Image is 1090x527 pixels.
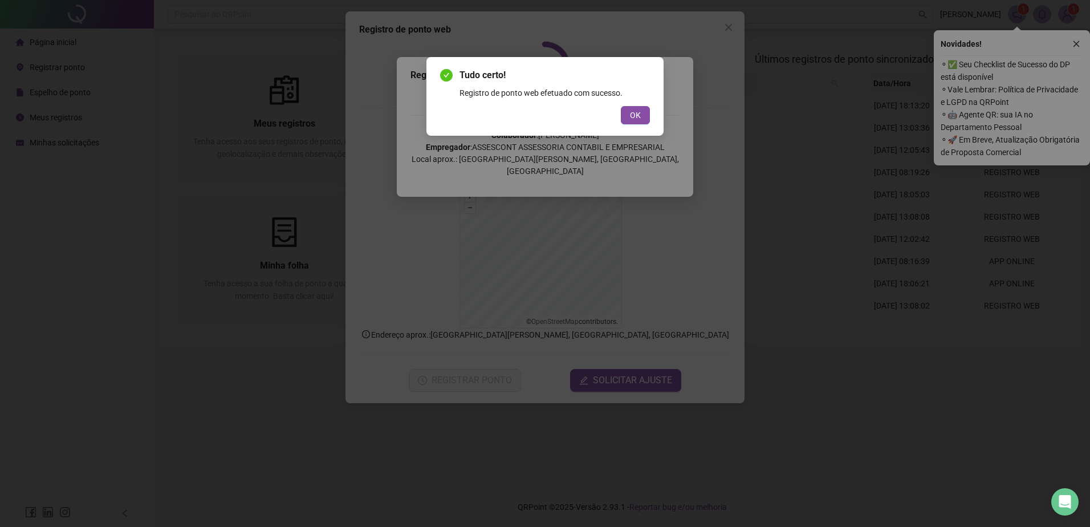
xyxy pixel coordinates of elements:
[630,109,641,121] span: OK
[1051,488,1079,516] div: Open Intercom Messenger
[459,68,650,82] span: Tudo certo!
[440,69,453,82] span: check-circle
[621,106,650,124] button: OK
[459,87,650,99] div: Registro de ponto web efetuado com sucesso.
